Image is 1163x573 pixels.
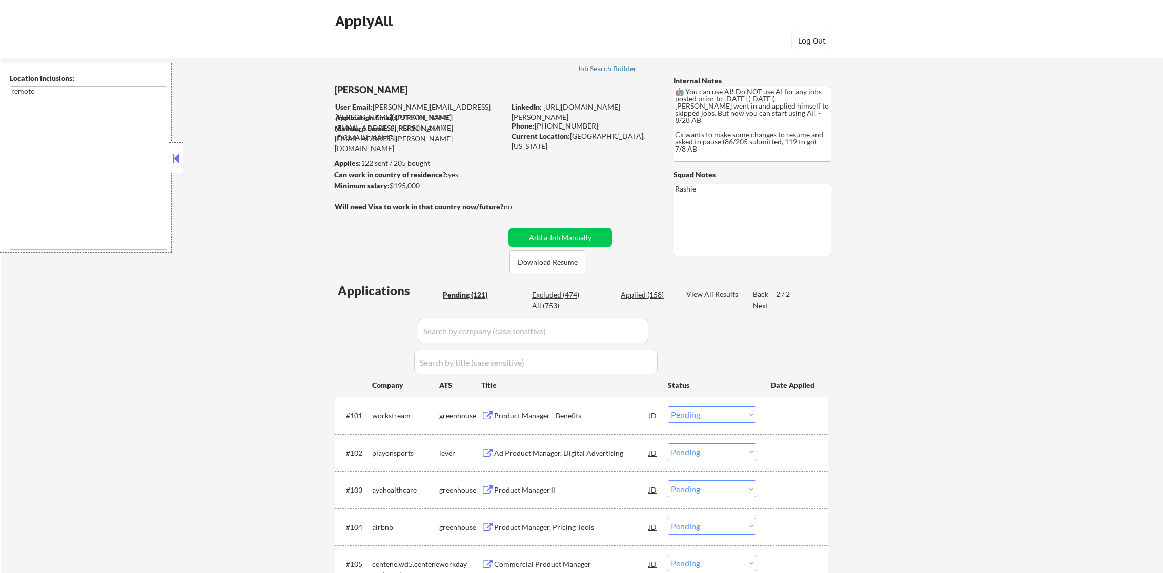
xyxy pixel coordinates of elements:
div: #102 [346,448,364,458]
div: JD [648,443,658,462]
div: yes [334,169,502,180]
div: Applications [338,285,439,297]
div: workday [439,559,481,569]
div: View All Results [686,289,741,300]
div: 122 sent / 205 bought [334,158,505,168]
strong: LinkedIn: [512,102,542,111]
input: Search by company (case sensitive) [418,319,648,343]
div: Company [372,380,439,390]
a: Job Search Builder [577,65,637,75]
strong: Will need Visa to work in that country now/future?: [335,202,505,211]
strong: Mailslurp Email: [335,124,388,133]
div: workstream [372,411,439,421]
div: [PERSON_NAME][EMAIL_ADDRESS][PERSON_NAME][DOMAIN_NAME] [335,123,505,154]
div: airbnb [372,522,439,533]
div: JD [648,555,658,573]
div: [PHONE_NUMBER] [512,121,657,131]
div: lever [439,448,481,458]
div: Ad Product Manager, Digital Advertising [494,448,649,458]
strong: Phone: [512,121,535,130]
div: playonsports [372,448,439,458]
div: 2 / 2 [776,289,800,300]
div: ApplyAll [335,12,396,30]
div: [PERSON_NAME][EMAIL_ADDRESS][PERSON_NAME][DOMAIN_NAME] [335,113,505,143]
button: Add a Job Manually [508,228,612,247]
button: Log Out [791,31,832,51]
div: Squad Notes [674,169,831,180]
div: #103 [346,485,364,495]
strong: Current Location: [512,132,570,140]
div: Product Manager II [494,485,649,495]
div: greenhouse [439,522,481,533]
div: Status [668,375,756,394]
strong: Application Email: [335,113,396,122]
div: $195,000 [334,181,505,191]
div: greenhouse [439,485,481,495]
div: Next [753,301,769,311]
div: All (753) [532,301,583,311]
div: [PERSON_NAME][EMAIL_ADDRESS][PERSON_NAME][DOMAIN_NAME] [335,102,505,122]
div: Product Manager, Pricing Tools [494,522,649,533]
div: no [504,202,533,212]
div: #104 [346,522,364,533]
div: Product Manager - Benefits [494,411,649,421]
div: Internal Notes [674,76,831,86]
a: [URL][DOMAIN_NAME][PERSON_NAME] [512,102,620,121]
div: JD [648,480,658,499]
div: greenhouse [439,411,481,421]
div: Applied (158) [621,290,672,300]
strong: Can work in country of residence?: [334,170,448,179]
strong: User Email: [335,102,373,111]
div: Location Inclusions: [10,73,168,83]
button: Download Resume [509,250,585,273]
div: #105 [346,559,364,569]
div: ayahealthcare [372,485,439,495]
div: Back [753,289,769,300]
div: [PERSON_NAME] [335,83,545,96]
div: JD [648,518,658,536]
div: Excluded (474) [532,290,583,300]
strong: Applies: [334,159,361,167]
div: Title [481,380,658,390]
strong: Minimum salary: [334,181,390,190]
div: Date Applied [771,380,816,390]
div: ATS [439,380,481,390]
div: [GEOGRAPHIC_DATA], [US_STATE] [512,131,657,151]
div: Commercial Product Manager [494,559,649,569]
div: JD [648,406,658,425]
input: Search by title (case sensitive) [414,350,658,374]
div: #101 [346,411,364,421]
div: Pending (121) [443,290,494,300]
div: Job Search Builder [577,65,637,72]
